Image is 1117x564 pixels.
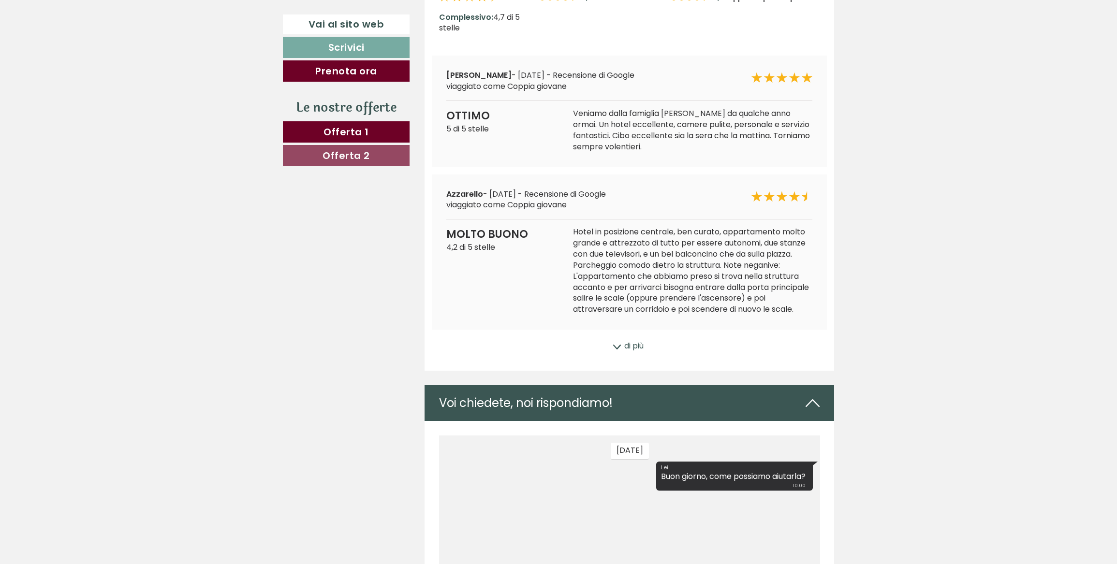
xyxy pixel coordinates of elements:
[425,337,835,356] div: di più
[439,12,493,23] span: Complessivo:
[446,227,558,242] div: Molto buono
[439,227,566,315] div: 4,2 di 5 stelle
[222,47,367,54] small: 10:00
[283,14,410,34] a: Vai al sito web
[323,149,370,162] span: Offerta 2
[446,200,686,211] div: viaggiato come Coppia giovane
[446,81,686,92] div: viaggiato come Coppia giovane
[283,99,410,116] div: Le nostre offerte
[283,37,410,58] a: Scrivici
[566,108,820,152] div: Veniamo dalla famiglia [PERSON_NAME] da qualche anno ormai. Un hotel eccellente, camere pulite, p...
[323,125,369,139] span: Offerta 1
[439,108,566,152] div: 5 di 5 stelle
[446,70,512,81] strong: [PERSON_NAME]
[439,70,693,92] div: - [DATE] - Recensione di Google
[217,26,374,56] div: Buon giorno, come possiamo aiutarla?
[326,250,382,272] button: Invia
[172,7,210,24] div: [DATE]
[446,108,558,123] div: Ottimo
[439,189,693,211] div: - [DATE] - Recensione di Google
[283,60,410,82] a: Prenota ora
[566,227,820,315] div: Hotel in posizione centrale, ben curato, appartamento molto grande e attrezzato di tutto per esse...
[222,28,367,36] div: Lei
[446,188,483,200] strong: Azzarello
[425,385,835,421] div: Voi chiedete, noi rispondiamo!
